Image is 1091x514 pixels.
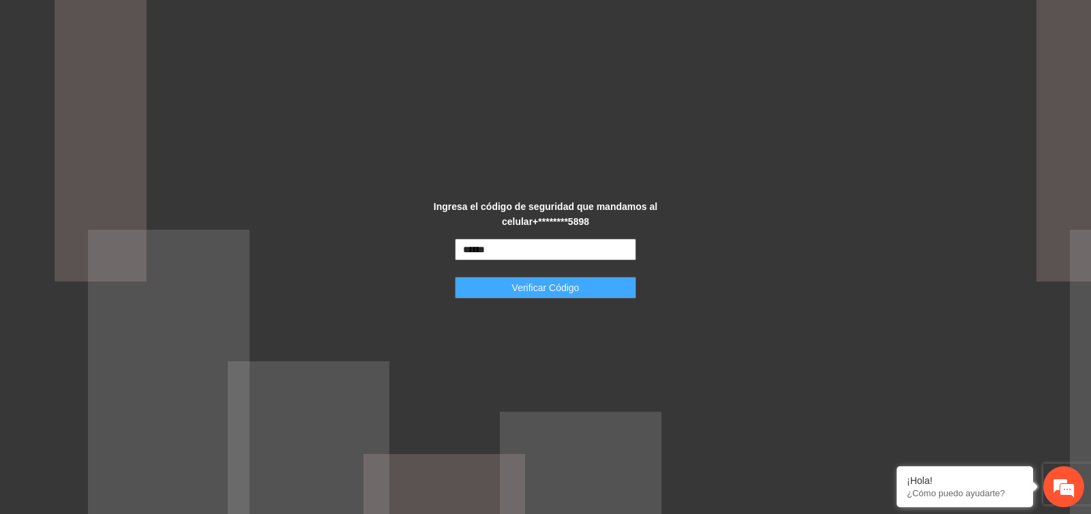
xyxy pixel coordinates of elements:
textarea: Escriba su mensaje y pulse “Intro” [7,372,260,420]
button: Verificar Código [455,277,637,299]
div: ¡Hola! [907,475,1023,486]
p: ¿Cómo puedo ayudarte? [907,488,1023,498]
div: Chatee con nosotros ahora [71,70,229,87]
span: Estamos en línea. [79,182,188,320]
div: Minimizar ventana de chat en vivo [224,7,256,40]
strong: Ingresa el código de seguridad que mandamos al celular +********5898 [434,201,657,227]
span: Verificar Código [512,280,580,295]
